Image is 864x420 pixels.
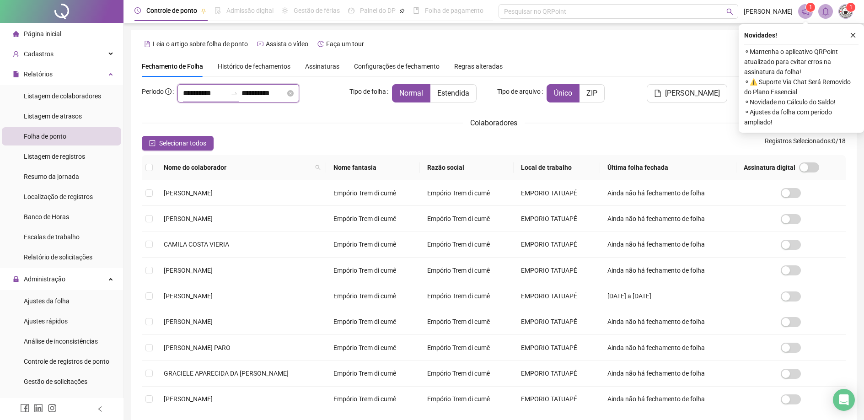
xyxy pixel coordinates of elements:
span: Novidades ! [744,30,777,40]
sup: 1 [806,3,815,12]
span: ⚬ Novidade no Cálculo do Saldo! [744,97,859,107]
span: Controle de registros de ponto [24,358,109,365]
span: [PERSON_NAME] [164,267,213,274]
span: Assista o vídeo [266,40,308,48]
td: Empório Trem di cumê [420,180,514,206]
span: Banco de Horas [24,213,69,221]
button: Selecionar todos [142,136,214,151]
span: Página inicial [24,30,61,38]
div: Open Intercom Messenger [833,389,855,411]
span: Nome do colaborador [164,162,311,172]
td: EMPORIO TATUAPÉ [514,232,600,258]
td: Empório Trem di cumê [420,258,514,283]
span: Listagem de atrasos [24,113,82,120]
td: EMPORIO TATUAPÉ [514,180,600,206]
span: Normal [399,89,423,97]
span: Relatórios [24,70,53,78]
span: close [850,32,856,38]
td: EMPORIO TATUAPÉ [514,361,600,386]
td: EMPORIO TATUAPÉ [514,309,600,335]
span: Ainda não há fechamento de folha [607,241,705,248]
span: Ainda não há fechamento de folha [607,344,705,351]
span: Listagem de registros [24,153,85,160]
td: Empório Trem di cumê [326,180,420,206]
td: EMPORIO TATUAPÉ [514,387,600,412]
span: 1 [849,4,853,11]
span: pushpin [399,8,405,14]
th: Razão social [420,155,514,180]
span: facebook [20,404,29,413]
span: Estendida [437,89,469,97]
span: Único [554,89,572,97]
th: Nome fantasia [326,155,420,180]
th: Local de trabalho [514,155,600,180]
span: [PERSON_NAME] PARO [164,344,231,351]
span: pushpin [201,8,206,14]
span: sun [282,7,288,14]
span: [PERSON_NAME] [164,318,213,325]
td: Empório Trem di cumê [326,232,420,258]
span: bell [821,7,830,16]
span: lock [13,276,19,282]
span: home [13,31,19,37]
td: Empório Trem di cumê [420,387,514,412]
span: Fechamento de Folha [142,63,203,70]
span: Relatório de solicitações [24,253,92,261]
span: user-add [13,51,19,57]
span: Admissão digital [226,7,274,14]
span: 1 [809,4,812,11]
td: Empório Trem di cumê [420,309,514,335]
td: Empório Trem di cumê [326,309,420,335]
span: search [315,165,321,170]
span: Folha de ponto [24,133,66,140]
span: left [97,406,103,412]
sup: Atualize o seu contato no menu Meus Dados [846,3,855,12]
span: search [726,8,733,15]
span: Colaboradores [470,118,517,127]
span: Ainda não há fechamento de folha [607,215,705,222]
span: Ainda não há fechamento de folha [607,318,705,325]
span: search [313,161,322,174]
td: Empório Trem di cumê [326,283,420,309]
td: Empório Trem di cumê [326,387,420,412]
span: info-circle [165,88,172,95]
span: GRACIELE APARECIDA DA [PERSON_NAME] [164,370,289,377]
span: close-circle [287,90,294,97]
span: instagram [48,404,57,413]
td: Empório Trem di cumê [420,361,514,386]
td: EMPORIO TATUAPÉ [514,283,600,309]
span: Selecionar todos [159,138,206,148]
span: Painel do DP [360,7,396,14]
span: Gestão de solicitações [24,378,87,385]
span: Regras alteradas [454,63,503,70]
td: Empório Trem di cumê [420,335,514,361]
span: Resumo da jornada [24,173,79,180]
span: [PERSON_NAME] [665,88,720,99]
span: [PERSON_NAME] [164,395,213,403]
span: Folha de pagamento [425,7,483,14]
td: Empório Trem di cumê [326,258,420,283]
span: Histórico de fechamentos [218,63,290,70]
td: EMPORIO TATUAPÉ [514,258,600,283]
button: [PERSON_NAME] [647,84,727,102]
span: Assinaturas [305,63,339,70]
span: dashboard [348,7,354,14]
span: Listagem de colaboradores [24,92,101,100]
span: ZIP [586,89,597,97]
span: Ainda não há fechamento de folha [607,370,705,377]
span: [PERSON_NAME] [164,215,213,222]
span: Assinatura digital [744,162,795,172]
span: Ajustes da folha [24,297,70,305]
span: Registros Selecionados [765,137,831,145]
td: EMPORIO TATUAPÉ [514,335,600,361]
span: Tipo de arquivo [497,86,541,97]
span: youtube [257,41,263,47]
td: Empório Trem di cumê [420,232,514,258]
span: Faça um tour [326,40,364,48]
span: to [231,90,238,97]
img: 63702 [839,5,853,18]
span: Ainda não há fechamento de folha [607,395,705,403]
td: [DATE] a [DATE] [600,283,736,309]
span: ⚬ Mantenha o aplicativo QRPoint atualizado para evitar erros na assinatura da folha! [744,47,859,77]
